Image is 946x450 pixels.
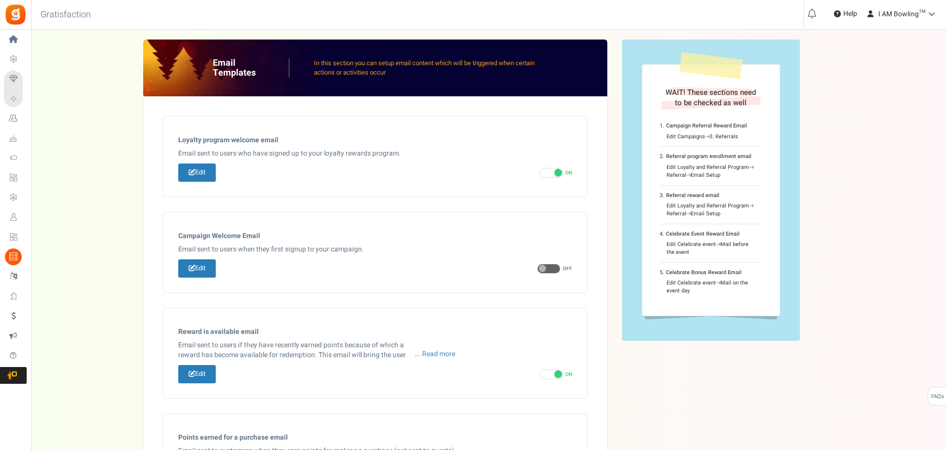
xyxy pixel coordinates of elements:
[178,328,572,335] h5: Reward is available email
[178,232,572,240] h5: Campaign Welcome Email
[178,365,216,383] a: Edit
[666,122,747,130] b: Campaign Referral Reward Email
[666,230,740,238] b: Celebrate Event Reward Email
[667,279,755,294] div: Edit Celebrate event Mail on the event day
[4,3,27,26] img: Gratisfaction
[178,136,572,144] h5: Loyalty program welcome email
[314,59,538,77] p: In this section you can setup email content which will be triggered when certain actions or activ...
[830,6,861,22] a: Help
[666,268,742,277] b: Celebrate Bonus Reward Email
[565,371,572,378] span: ON
[841,9,857,19] span: Help
[178,164,216,182] a: Edit
[30,5,102,25] h3: Gratisfaction
[415,349,455,359] span: ... Read more
[178,259,216,278] a: Edit
[666,152,751,161] b: Referral program enrollment email
[666,87,756,108] span: WAIT! These sections need to be checked as well
[667,241,755,256] div: Edit Celebrate event Mail before the event
[667,133,755,141] div: Edit Campaigns 3. Referrals
[878,9,925,19] span: I AM Bowling™
[178,434,572,441] h5: Points earned for a purchase email
[667,202,755,217] div: Edit Loyalty and Referral Program Referral Email Setup
[178,149,572,159] p: Email sent to users who have signed up to your loyalty rewards program.
[178,340,455,360] p: Email sent to users if they have recently earned points because of which a reward has become avai...
[213,58,289,78] h2: Email Templates
[565,169,572,176] span: ON
[666,191,719,200] b: Referral reward email
[931,387,944,406] span: FAQs
[563,265,572,272] span: OFF
[178,245,572,254] p: Email sent to users when they first signup to your campaign.
[667,164,755,179] div: Edit Loyalty and Referral Program Referral Email Setup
